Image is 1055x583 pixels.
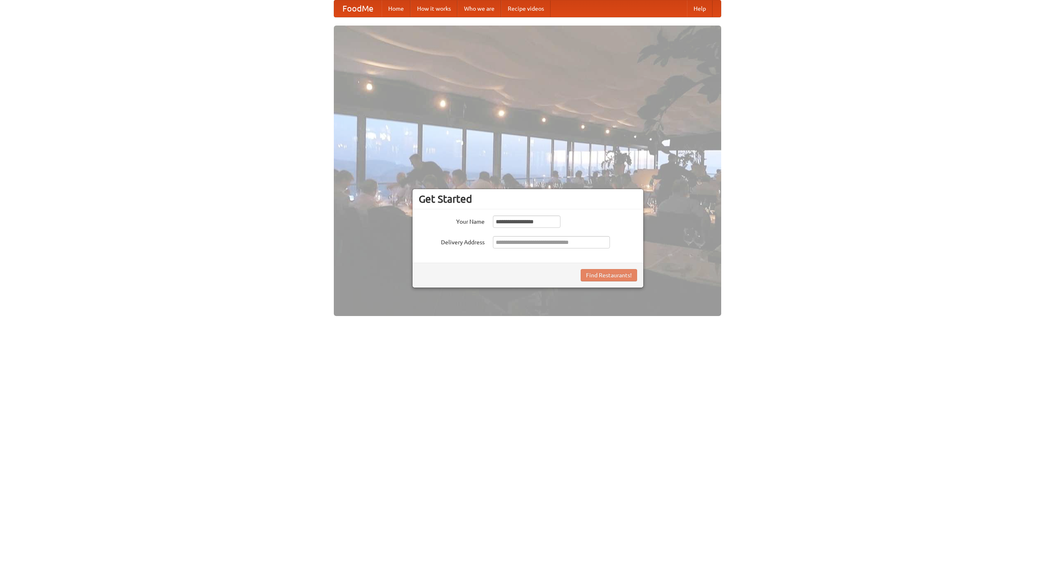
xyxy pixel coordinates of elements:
a: Recipe videos [501,0,551,17]
h3: Get Started [419,193,637,205]
a: FoodMe [334,0,382,17]
label: Your Name [419,215,485,226]
a: Help [687,0,713,17]
label: Delivery Address [419,236,485,246]
a: Who we are [457,0,501,17]
a: How it works [410,0,457,17]
a: Home [382,0,410,17]
button: Find Restaurants! [581,269,637,281]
